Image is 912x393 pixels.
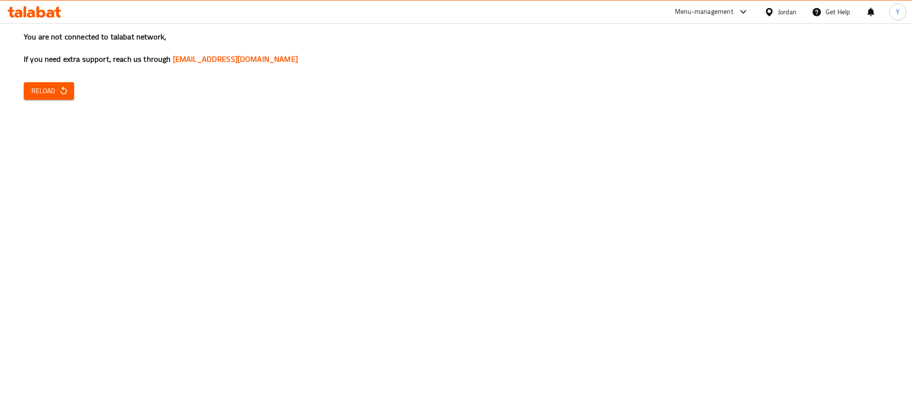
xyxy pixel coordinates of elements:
[778,7,797,17] div: Jordan
[24,31,888,65] h3: You are not connected to talabat network, If you need extra support, reach us through
[24,82,74,100] button: Reload
[173,52,298,66] a: [EMAIL_ADDRESS][DOMAIN_NAME]
[31,85,66,97] span: Reload
[896,7,900,17] span: Y
[675,6,733,18] div: Menu-management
